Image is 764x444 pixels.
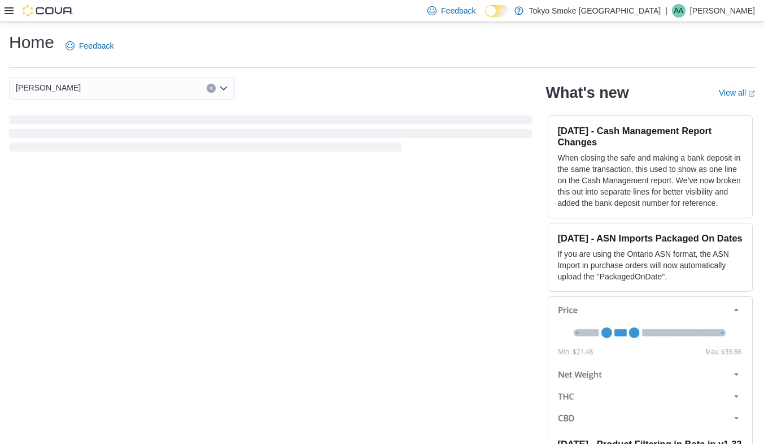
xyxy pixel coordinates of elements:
[529,4,661,18] p: Tokyo Smoke [GEOGRAPHIC_DATA]
[9,118,532,154] span: Loading
[557,125,743,148] h3: [DATE] - Cash Management Report Changes
[690,4,755,18] p: [PERSON_NAME]
[672,4,686,18] div: Asia Allen
[23,5,73,16] img: Cova
[9,31,54,54] h1: Home
[665,4,667,18] p: |
[557,248,743,282] p: If you are using the Ontario ASN format, the ASN Import in purchase orders will now automatically...
[441,5,475,16] span: Feedback
[207,84,216,93] button: Clear input
[557,152,743,209] p: When closing the safe and making a bank deposit in the same transaction, this used to show as one...
[674,4,683,18] span: AA
[485,17,486,18] span: Dark Mode
[79,40,113,51] span: Feedback
[61,35,118,57] a: Feedback
[719,88,755,97] a: View allExternal link
[16,81,81,94] span: [PERSON_NAME]
[545,84,628,102] h2: What's new
[485,5,509,17] input: Dark Mode
[557,232,743,244] h3: [DATE] - ASN Imports Packaged On Dates
[219,84,228,93] button: Open list of options
[748,90,755,97] svg: External link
